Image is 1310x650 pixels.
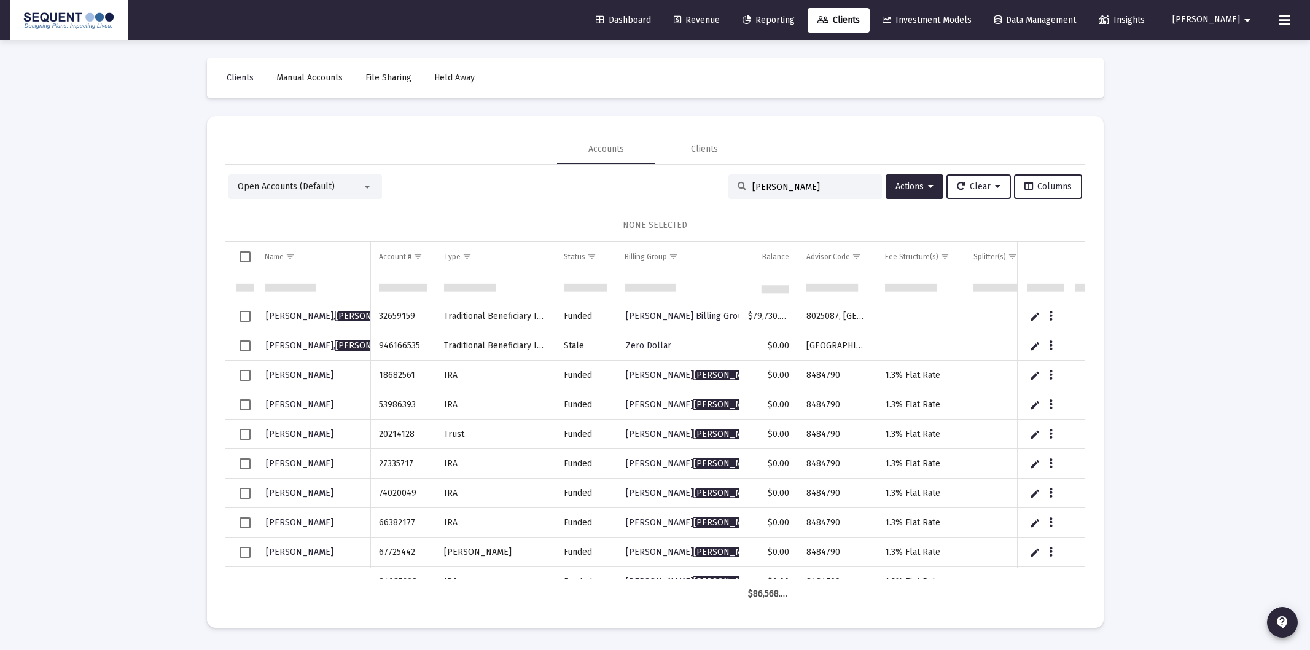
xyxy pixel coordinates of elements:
[626,576,813,587] span: [PERSON_NAME] Billing Group
[240,517,251,528] div: Select row
[370,538,435,567] td: 67725442
[462,252,472,261] span: Show filter options for column 'Type'
[444,252,461,262] div: Type
[370,567,435,597] td: 84085298
[693,399,761,410] span: [PERSON_NAME]
[876,390,965,420] td: 1.3% Flat Rate
[957,181,1000,192] span: Clear
[265,252,284,262] div: Name
[370,449,435,479] td: 27335717
[370,479,435,508] td: 74020049
[876,538,965,567] td: 1.3% Flat Rate
[266,340,403,351] span: [PERSON_NAME],
[1029,429,1040,440] a: Edit
[625,337,673,354] a: Zero Dollar
[564,252,585,262] div: Status
[895,181,934,192] span: Actions
[240,458,251,469] div: Select row
[266,311,403,321] span: [PERSON_NAME],
[240,251,251,262] div: Select all
[240,399,251,410] div: Select row
[564,546,607,558] div: Funded
[587,252,596,261] span: Show filter options for column 'Status'
[266,429,333,439] span: [PERSON_NAME]
[240,488,251,499] div: Select row
[798,538,876,567] td: 8484790
[240,311,251,322] div: Select row
[370,420,435,449] td: 20214128
[356,66,421,90] a: File Sharing
[564,428,607,441] div: Funded
[748,588,789,600] div: $86,568.03
[265,425,335,443] a: [PERSON_NAME]
[1029,340,1040,351] a: Edit
[626,458,813,469] span: [PERSON_NAME] Billing Group
[240,429,251,440] div: Select row
[625,366,814,385] a: [PERSON_NAME][PERSON_NAME]Billing Group
[564,340,607,352] div: Stale
[625,484,814,503] a: [PERSON_NAME][PERSON_NAME]Billing Group
[266,399,333,410] span: [PERSON_NAME]
[1029,399,1040,410] a: Edit
[739,538,798,567] td: $0.00
[733,8,805,33] a: Reporting
[435,420,555,449] td: Trust
[235,219,1075,232] div: NONE SELECTED
[370,242,435,272] td: Column Account #
[435,242,555,272] td: Column Type
[435,538,555,567] td: [PERSON_NAME]
[876,479,965,508] td: 1.3% Flat Rate
[586,8,661,33] a: Dashboard
[265,366,335,384] a: [PERSON_NAME]
[1275,615,1290,630] mat-icon: contact_support
[1029,547,1040,558] a: Edit
[876,242,965,272] td: Column Fee Structure(s)
[739,479,798,508] td: $0.00
[693,488,761,498] span: [PERSON_NAME]
[693,576,761,587] span: [PERSON_NAME]
[739,242,798,272] td: Column Balance
[266,547,333,557] span: [PERSON_NAME]
[588,143,624,155] div: Accounts
[265,543,335,561] a: [PERSON_NAME]
[435,479,555,508] td: IRA
[739,567,798,597] td: $0.00
[752,182,873,192] input: Search
[265,455,335,472] a: [PERSON_NAME]
[876,449,965,479] td: 1.3% Flat Rate
[626,429,813,439] span: [PERSON_NAME] Billing Group
[798,242,876,272] td: Column Advisor Code
[1008,252,1017,261] span: Show filter options for column 'Splitter(s)'
[625,543,814,562] a: [PERSON_NAME][PERSON_NAME]Billing Group
[693,370,761,380] span: [PERSON_NAME]
[625,455,814,473] a: [PERSON_NAME][PERSON_NAME]Billing Group
[370,390,435,420] td: 53986393
[265,484,335,502] a: [PERSON_NAME]
[1099,15,1145,25] span: Insights
[625,396,814,414] a: [PERSON_NAME][PERSON_NAME]Billing Group
[946,174,1011,199] button: Clear
[883,15,972,25] span: Investment Models
[564,517,607,529] div: Funded
[876,361,965,390] td: 1.3% Flat Rate
[1029,488,1040,499] a: Edit
[19,8,119,33] img: Dashboard
[739,390,798,420] td: $0.00
[625,573,814,591] a: [PERSON_NAME][PERSON_NAME]Billing Group
[886,174,943,199] button: Actions
[973,252,1006,262] div: Splitter(s)
[965,242,1040,272] td: Column Splitter(s)
[876,420,965,449] td: 1.3% Flat Rate
[370,331,435,361] td: 946166535
[808,8,870,33] a: Clients
[266,370,333,380] span: [PERSON_NAME]
[335,340,403,351] span: [PERSON_NAME]
[370,361,435,390] td: 18682561
[435,302,555,331] td: Traditional Beneficiary IRA
[370,508,435,538] td: 66382177
[266,488,333,498] span: [PERSON_NAME]
[435,361,555,390] td: IRA
[626,399,813,410] span: [PERSON_NAME] Billing Group
[625,425,814,444] a: [PERSON_NAME][PERSON_NAME]Billing Group
[238,181,335,192] span: Open Accounts (Default)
